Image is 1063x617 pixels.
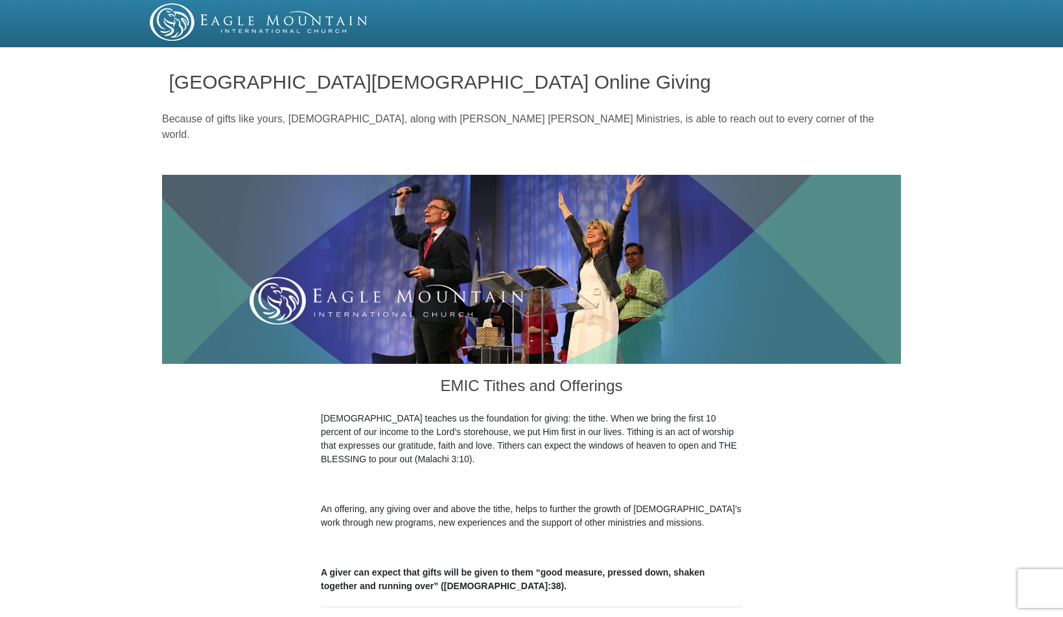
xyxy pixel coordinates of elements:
[321,364,742,412] h3: EMIC Tithes and Offerings
[169,71,894,93] h1: [GEOGRAPHIC_DATA][DEMOGRAPHIC_DATA] Online Giving
[321,502,742,530] p: An offering, any giving over and above the tithe, helps to further the growth of [DEMOGRAPHIC_DAT...
[321,412,742,466] p: [DEMOGRAPHIC_DATA] teaches us the foundation for giving: the tithe. When we bring the first 10 pe...
[321,567,705,591] b: A giver can expect that gifts will be given to them “good measure, pressed down, shaken together ...
[162,111,901,142] p: Because of gifts like yours, [DEMOGRAPHIC_DATA], along with [PERSON_NAME] [PERSON_NAME] Ministrie...
[150,3,369,41] img: EMIC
